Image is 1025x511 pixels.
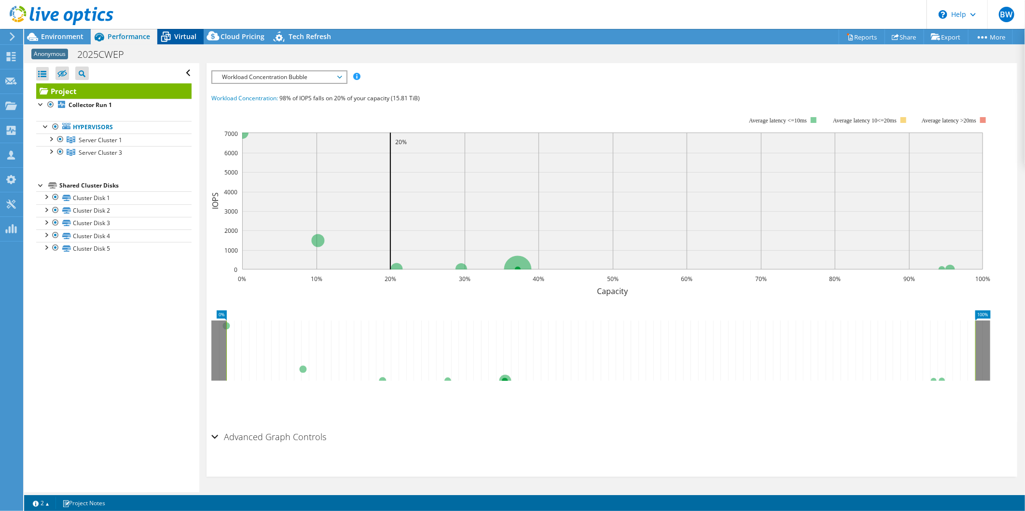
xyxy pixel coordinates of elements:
[395,138,407,146] text: 20%
[749,117,807,124] tspan: Average latency <=10ms
[36,204,192,217] a: Cluster Disk 2
[829,275,841,283] text: 80%
[174,32,196,41] span: Virtual
[224,149,238,157] text: 6000
[224,130,238,138] text: 7000
[224,246,238,255] text: 1000
[999,7,1014,22] span: BW
[681,275,693,283] text: 60%
[36,99,192,111] a: Collector Run 1
[234,266,237,274] text: 0
[238,275,246,283] text: 0%
[73,49,139,60] h1: 2025CWEP
[36,83,192,99] a: Project
[533,275,544,283] text: 40%
[224,207,238,215] text: 3000
[26,497,56,509] a: 2
[79,136,122,144] span: Server Cluster 1
[459,275,471,283] text: 30%
[36,229,192,242] a: Cluster Disk 4
[36,242,192,255] a: Cluster Disk 5
[279,94,420,102] span: 98% of IOPS falls on 20% of your capacity (15.81 TiB)
[939,10,947,19] svg: \n
[36,146,192,159] a: Server Cluster 3
[224,227,238,235] text: 2000
[224,168,238,176] text: 5000
[36,217,192,229] a: Cluster Disk 3
[211,427,326,446] h2: Advanced Graph Controls
[210,192,221,209] text: IOPS
[833,117,897,124] tspan: Average latency 10<=20ms
[385,275,396,283] text: 20%
[59,180,192,191] div: Shared Cluster Disks
[924,29,969,44] a: Export
[289,32,331,41] span: Tech Refresh
[922,117,976,124] text: Average latency >20ms
[79,148,122,157] span: Server Cluster 3
[36,121,192,134] a: Hypervisors
[597,286,628,296] text: Capacity
[311,275,322,283] text: 10%
[839,29,885,44] a: Reports
[975,275,990,283] text: 100%
[968,29,1013,44] a: More
[36,191,192,204] a: Cluster Disk 1
[903,275,915,283] text: 90%
[211,94,278,102] span: Workload Concentration:
[217,71,341,83] span: Workload Concentration Bubble
[36,134,192,146] a: Server Cluster 1
[607,275,619,283] text: 50%
[41,32,83,41] span: Environment
[31,49,68,59] span: Anonymous
[224,188,237,196] text: 4000
[221,32,264,41] span: Cloud Pricing
[55,497,112,509] a: Project Notes
[69,101,112,109] b: Collector Run 1
[885,29,924,44] a: Share
[755,275,767,283] text: 70%
[108,32,150,41] span: Performance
